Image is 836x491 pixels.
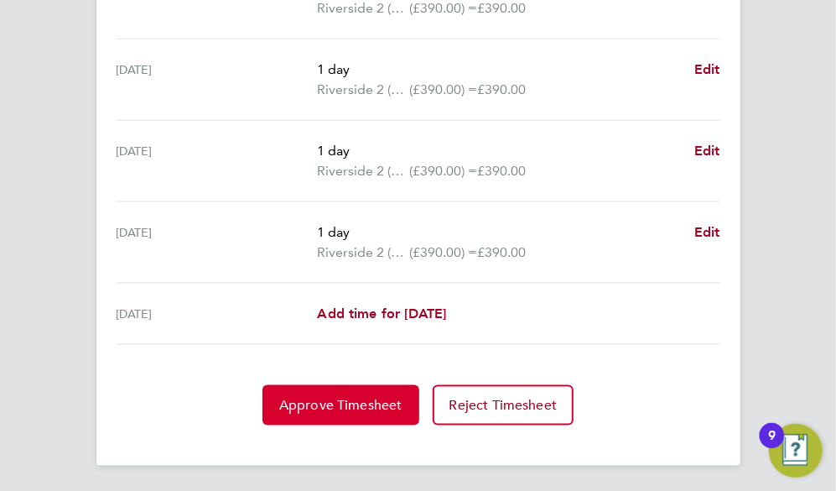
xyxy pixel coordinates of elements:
[117,60,318,100] div: [DATE]
[477,163,526,179] span: £390.00
[694,143,720,159] span: Edit
[317,222,680,243] p: 1 day
[769,424,823,478] button: Open Resource Center, 9 new notifications
[317,80,409,100] span: Riverside 2 (Brief C) - 06-K384.01-C - 9200089814P
[317,306,446,321] span: Add time for [DATE]
[317,60,680,80] p: 1 day
[694,141,720,161] a: Edit
[694,222,720,243] a: Edit
[409,163,477,179] span: (£390.00) =
[409,81,477,97] span: (£390.00) =
[117,222,318,263] div: [DATE]
[477,244,526,260] span: £390.00
[317,243,409,263] span: Riverside 2 (Brief C) - 06-K384.01-C - 9200089814P
[317,304,446,324] a: Add time for [DATE]
[768,436,776,457] div: 9
[317,141,680,161] p: 1 day
[117,141,318,181] div: [DATE]
[477,81,526,97] span: £390.00
[317,161,409,181] span: Riverside 2 (Brief C) - 06-K384.01-C - 9200089814P
[409,244,477,260] span: (£390.00) =
[117,304,318,324] div: [DATE]
[433,385,574,426] button: Reject Timesheet
[262,385,419,426] button: Approve Timesheet
[694,61,720,77] span: Edit
[449,397,558,414] span: Reject Timesheet
[694,60,720,80] a: Edit
[694,224,720,240] span: Edit
[279,397,402,414] span: Approve Timesheet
